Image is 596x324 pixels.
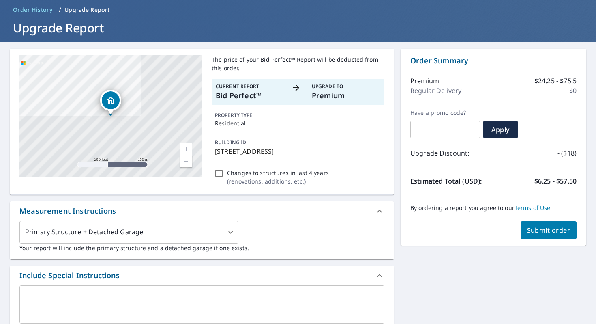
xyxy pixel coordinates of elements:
a: Current Level 17, Zoom In [180,143,192,155]
p: $0 [569,86,577,95]
span: Submit order [527,226,570,235]
a: Order History [10,3,56,16]
span: Apply [490,125,511,134]
p: Current Report [216,83,284,90]
p: Premium [410,76,439,86]
li: / [59,5,61,15]
span: Order History [13,6,52,14]
div: Primary Structure + Detached Garage [19,221,238,244]
p: ( renovations, additions, etc. ) [227,177,329,186]
p: $24.25 - $75.5 [534,76,577,86]
button: Submit order [521,221,577,239]
a: Current Level 17, Zoom Out [180,155,192,167]
p: Upgrade To [312,83,380,90]
div: Measurement Instructions [10,201,394,221]
p: [STREET_ADDRESS] [215,147,381,156]
p: Residential [215,119,381,127]
div: Measurement Instructions [19,205,116,216]
p: Premium [312,90,380,101]
label: Have a promo code? [410,109,480,117]
h1: Upgrade Report [10,19,586,36]
p: Estimated Total (USD): [410,176,493,186]
p: - ($18) [557,148,577,158]
p: $6.25 - $57.50 [534,176,577,186]
p: Bid Perfect™ [216,90,284,101]
div: Dropped pin, building 1, Residential property, 725 Tunica Bnd Covington, LA 70433 [100,90,121,115]
p: Upgrade Report [64,6,109,14]
p: Upgrade Discount: [410,148,493,158]
button: Apply [483,121,518,138]
p: Order Summary [410,55,577,66]
div: Include Special Instructions [19,270,120,281]
p: By ordering a report you agree to our [410,204,577,212]
p: The price of your Bid Perfect™ Report will be deducted from this order. [212,55,384,72]
nav: breadcrumb [10,3,586,16]
p: Your report will include the primary structure and a detached garage if one exists. [19,244,384,252]
div: Include Special Instructions [10,266,394,285]
p: PROPERTY TYPE [215,112,381,119]
p: Regular Delivery [410,86,461,95]
p: BUILDING ID [215,139,246,146]
a: Terms of Use [515,204,551,212]
p: Changes to structures in last 4 years [227,168,329,177]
